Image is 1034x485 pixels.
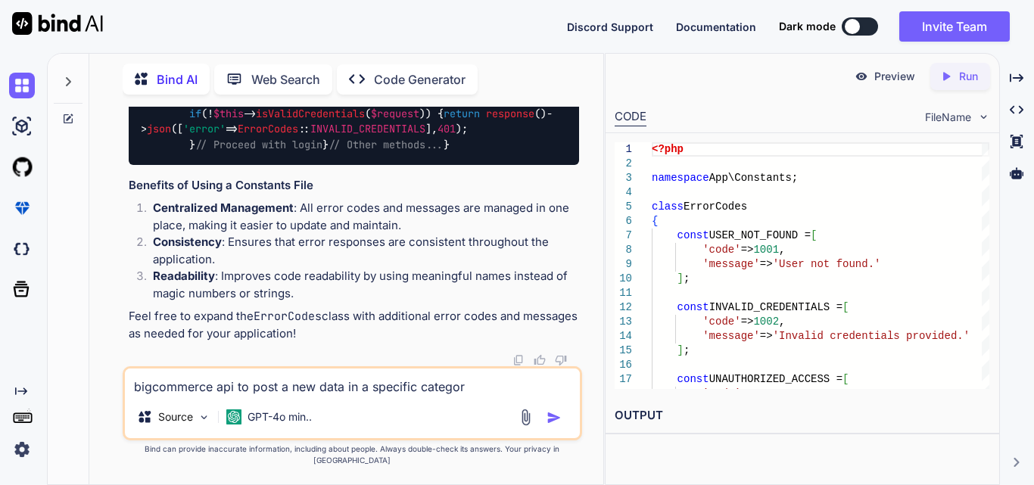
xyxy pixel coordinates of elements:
[251,70,320,89] p: Web Search
[741,244,754,256] span: =>
[141,268,579,302] li: : Improves code readability by using meaningful names instead of magic numbers or strings.
[615,185,632,200] div: 4
[183,123,226,136] span: 'error'
[615,272,632,286] div: 10
[925,110,971,125] span: FileName
[842,301,849,313] span: [
[652,215,658,227] span: {
[615,257,632,272] div: 9
[615,214,632,229] div: 6
[753,316,779,328] span: 1002
[12,12,103,35] img: Bind AI
[676,20,756,33] span: Documentation
[652,172,709,184] span: namespace
[709,172,799,184] span: App\Constants;
[773,258,881,270] span: 'User not found.'
[842,373,849,385] span: [
[684,201,747,213] span: ErrorCodes
[9,437,35,462] img: settings
[125,368,580,396] textarea: bigcommerce api to post a new data in a specific catego
[254,309,322,324] code: ErrorCodes
[213,107,244,120] span: $this
[615,372,632,387] div: 17
[652,201,684,213] span: class
[615,200,632,214] div: 5
[702,244,740,256] span: 'code'
[371,107,419,120] span: $request
[615,315,632,329] div: 13
[677,344,684,356] span: ]
[709,229,811,241] span: USER_NOT_FOUND =
[677,272,684,284] span: ]
[977,110,990,123] img: chevron down
[677,301,709,313] span: const
[606,398,999,434] h2: OUTPUT
[779,387,785,400] span: ,
[741,316,754,328] span: =>
[9,73,35,98] img: chat
[534,354,546,366] img: like
[702,387,740,400] span: 'code'
[256,107,365,120] span: isValidCredentials
[709,301,842,313] span: INVALID_CREDENTIALS =
[158,409,193,424] p: Source
[486,107,534,120] span: response
[555,354,567,366] img: dislike
[374,70,466,89] p: Code Generator
[652,143,684,155] span: <?php
[512,354,525,366] img: copy
[615,387,632,401] div: 18
[615,344,632,358] div: 15
[157,70,198,89] p: Bind AI
[9,236,35,262] img: darkCloudIdeIcon
[874,69,915,84] p: Preview
[129,308,579,342] p: Feel free to expand the class with additional error codes and messages as needed for your applica...
[753,387,779,400] span: 1003
[811,229,817,241] span: [
[959,69,978,84] p: Run
[615,300,632,315] div: 12
[615,329,632,344] div: 14
[677,229,709,241] span: const
[153,201,294,215] strong: Centralized Management
[615,108,646,126] div: CODE
[684,344,690,356] span: ;
[153,269,215,283] strong: Readability
[702,316,740,328] span: 'code'
[141,200,579,234] li: : All error codes and messages are managed in one place, making it easier to update and maintain.
[779,316,785,328] span: ,
[153,235,222,249] strong: Consistency
[615,229,632,243] div: 7
[615,286,632,300] div: 11
[438,123,456,136] span: 401
[547,410,562,425] img: icon
[238,123,298,136] span: ErrorCodes
[899,11,1010,42] button: Invite Team
[753,244,779,256] span: 1001
[310,123,425,136] span: INVALID_CREDENTIALS
[676,19,756,35] button: Documentation
[855,70,868,83] img: preview
[615,171,632,185] div: 3
[615,157,632,171] div: 2
[329,138,444,151] span: // Other methods...
[123,443,582,466] p: Bind can provide inaccurate information, including about people. Always double-check its answers....
[702,258,760,270] span: 'message'
[741,387,754,400] span: =>
[760,258,773,270] span: =>
[9,154,35,180] img: githubLight
[147,123,171,136] span: json
[567,20,653,33] span: Discord Support
[226,409,241,424] img: GPT-4o mini
[517,409,534,426] img: attachment
[248,409,312,424] p: GPT-4o min..
[189,107,201,120] span: if
[567,19,653,35] button: Discord Support
[9,195,35,221] img: premium
[615,358,632,372] div: 16
[779,19,836,34] span: Dark mode
[141,234,579,268] li: : Ensures that error responses are consistent throughout the application.
[195,138,322,151] span: // Proceed with login
[444,107,480,120] span: return
[198,411,210,424] img: Pick Models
